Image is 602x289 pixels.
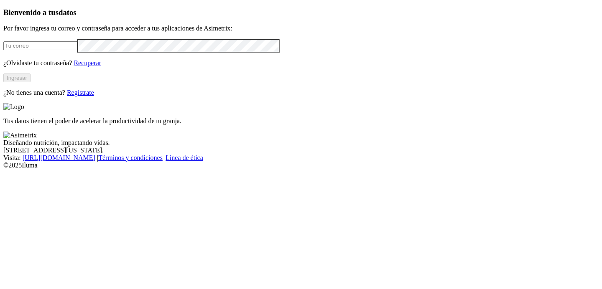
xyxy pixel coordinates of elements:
a: Regístrate [67,89,94,96]
button: Ingresar [3,74,31,82]
div: [STREET_ADDRESS][US_STATE]. [3,147,599,154]
div: Visita : | | [3,154,599,162]
div: Diseñando nutrición, impactando vidas. [3,139,599,147]
a: [URL][DOMAIN_NAME] [23,154,95,161]
input: Tu correo [3,41,77,50]
img: Logo [3,103,24,111]
span: datos [59,8,77,17]
h3: Bienvenido a tus [3,8,599,17]
p: Tus datos tienen el poder de acelerar la productividad de tu granja. [3,117,599,125]
p: ¿Olvidaste tu contraseña? [3,59,599,67]
p: Por favor ingresa tu correo y contraseña para acceder a tus aplicaciones de Asimetrix: [3,25,599,32]
p: ¿No tienes una cuenta? [3,89,599,96]
img: Asimetrix [3,132,37,139]
a: Términos y condiciones [98,154,163,161]
a: Línea de ética [166,154,203,161]
a: Recuperar [74,59,101,66]
div: © 2025 Iluma [3,162,599,169]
